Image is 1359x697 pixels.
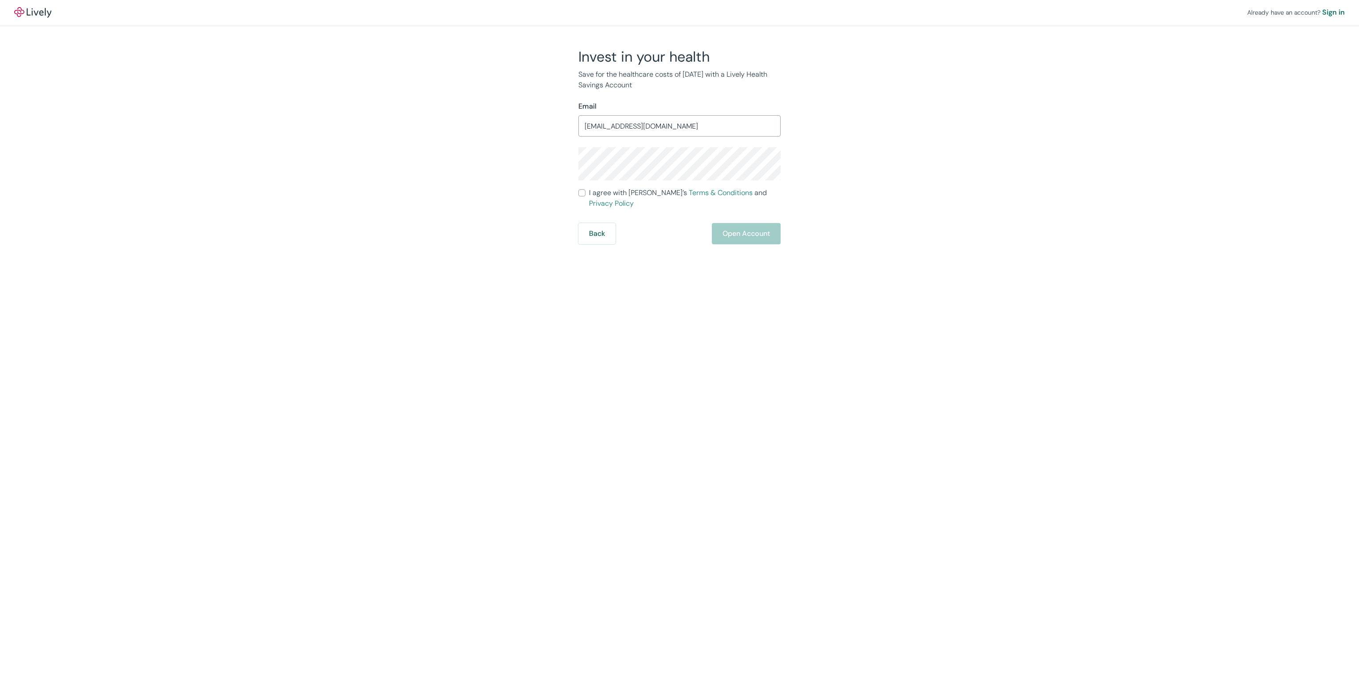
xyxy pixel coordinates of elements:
img: Lively [14,7,51,18]
p: Save for the healthcare costs of [DATE] with a Lively Health Savings Account [578,69,781,90]
span: I agree with [PERSON_NAME]’s and [589,188,781,209]
label: Email [578,101,597,112]
a: Privacy Policy [589,199,634,208]
div: Already have an account? [1247,7,1345,18]
h2: Invest in your health [578,48,781,66]
a: Terms & Conditions [689,188,753,197]
button: Back [578,223,616,244]
a: Sign in [1322,7,1345,18]
a: LivelyLively [14,7,51,18]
